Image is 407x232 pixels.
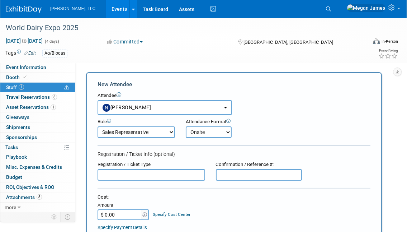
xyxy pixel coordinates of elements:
[6,84,24,90] span: Staff
[6,94,57,100] span: Travel Reservations
[105,38,146,45] button: Committed
[103,105,151,110] span: [PERSON_NAME]
[0,192,75,202] a: Attachments8
[0,62,75,72] a: Event Information
[0,162,75,172] a: Misc. Expenses & Credits
[6,6,42,13] img: ExhibitDay
[3,22,360,34] div: World Dairy Expo 2025
[23,75,27,79] i: Booth reservation complete
[19,84,24,90] span: 1
[50,6,95,11] span: [PERSON_NAME], LLC
[0,112,75,122] a: Giveaways
[5,38,43,44] span: [DATE] [DATE]
[52,94,57,100] span: 6
[6,154,27,160] span: Playbook
[378,49,398,53] div: Event Rating
[0,102,75,112] a: Asset Reservations1
[6,104,56,110] span: Asset Reservations
[51,105,56,110] span: 1
[216,161,302,168] div: Confirmation / Reference #:
[6,164,62,170] span: Misc. Expenses & Credits
[98,119,175,125] div: Role
[0,83,75,92] a: Staff1
[186,119,246,125] div: Attendance Format
[381,39,398,44] div: In-Person
[98,202,150,209] div: Amount
[0,172,75,182] a: Budget
[373,38,380,44] img: Format-Inperson.png
[5,204,16,210] span: more
[6,64,46,70] span: Event Information
[6,174,22,180] span: Budget
[0,143,75,152] a: Tasks
[98,225,147,230] a: Specify Payment Details
[0,73,75,82] a: Booth
[4,3,262,10] body: Rich Text Area. Press ALT-0 for help.
[0,92,75,102] a: Travel Reservations6
[0,203,75,212] a: more
[64,84,69,91] span: Potential Scheduling Conflict -- at least one attendee is tagged in another overlapping event.
[6,134,37,140] span: Sponsorships
[0,182,75,192] a: ROI, Objectives & ROO
[48,212,61,222] td: Personalize Event Tab Strip
[153,212,191,217] a: Specify Cost Center
[98,92,370,99] div: Attendee
[98,100,232,115] button: [PERSON_NAME]
[24,51,36,56] a: Edit
[98,150,370,158] div: Registration / Ticket Info (optional)
[244,40,333,45] span: [GEOGRAPHIC_DATA], [GEOGRAPHIC_DATA]
[337,37,398,48] div: Event Format
[21,38,28,44] span: to
[5,144,18,150] span: Tasks
[44,39,59,44] span: (4 days)
[98,161,205,168] div: Registration / Ticket Type
[6,124,30,130] span: Shipments
[0,133,75,142] a: Sponsorships
[5,49,36,57] td: Tags
[98,80,370,88] div: New Attendee
[0,122,75,132] a: Shipments
[0,152,75,162] a: Playbook
[98,194,370,201] div: Cost:
[6,74,28,80] span: Booth
[42,50,67,57] div: Ag/Biogas
[61,212,75,222] td: Toggle Event Tabs
[6,184,54,190] span: ROI, Objectives & ROO
[6,194,42,200] span: Attachments
[37,194,42,200] span: 8
[6,114,29,120] span: Giveaways
[347,4,385,12] img: Megan James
